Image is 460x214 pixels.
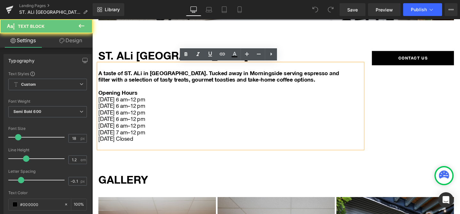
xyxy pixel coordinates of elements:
a: Tablet [217,3,232,16]
button: Undo [309,3,322,16]
span: em [80,158,86,162]
button: Publish [403,3,442,16]
button: More [445,3,457,16]
div: Text Styles [8,71,87,76]
span: px [80,136,86,140]
span: [DATE] 6 am–12 pm [6,101,55,108]
div: Letter Spacing [8,169,87,174]
span: Preview [376,6,393,13]
a: Laptop [201,3,217,16]
a: Mobile [232,3,247,16]
a: Preview [368,3,401,16]
h1: GALLERY [6,160,380,177]
a: Landing Pages [19,3,93,8]
span: [DATE] 6 am–12 pm [6,81,55,88]
span: Publish [411,7,427,12]
span: [DATE] 7 am–12 pm [6,115,55,122]
span: [DATE] Closed [6,122,43,129]
span: Library [105,7,120,12]
div: Typography [8,54,34,63]
span: Opening Hours [6,74,48,81]
span: px [80,179,86,183]
a: Desktop [186,3,201,16]
h1: ST. ALi [GEOGRAPHIC_DATA] [6,30,284,47]
div: Font Size [8,126,87,131]
button: Redo [324,3,337,16]
div: % [71,199,87,210]
span: Text Block [18,24,44,29]
b: Semi Bold 600 [13,109,41,114]
a: New Library [93,3,124,16]
span: Save [347,6,358,13]
div: Font Weight [8,99,87,104]
input: Color [20,201,61,208]
a: Design [48,33,94,48]
div: Text Color [8,191,87,195]
span: [DATE] 6 am–12 pm [6,88,55,94]
div: Line Height [8,148,87,152]
span: ST. ALi [GEOGRAPHIC_DATA] [19,10,80,15]
p: A taste of ST. ALi in [GEOGRAPHIC_DATA]. Tucked away in Morningside serving espresso and filter w... [6,53,265,67]
b: Custom [21,82,36,87]
span: [DATE] 6 am–12 pm [6,108,55,115]
div: Open Intercom Messenger [438,192,454,208]
span: [DATE] 6 am–12 pm [6,95,55,101]
a: CONTACT US [294,33,380,48]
